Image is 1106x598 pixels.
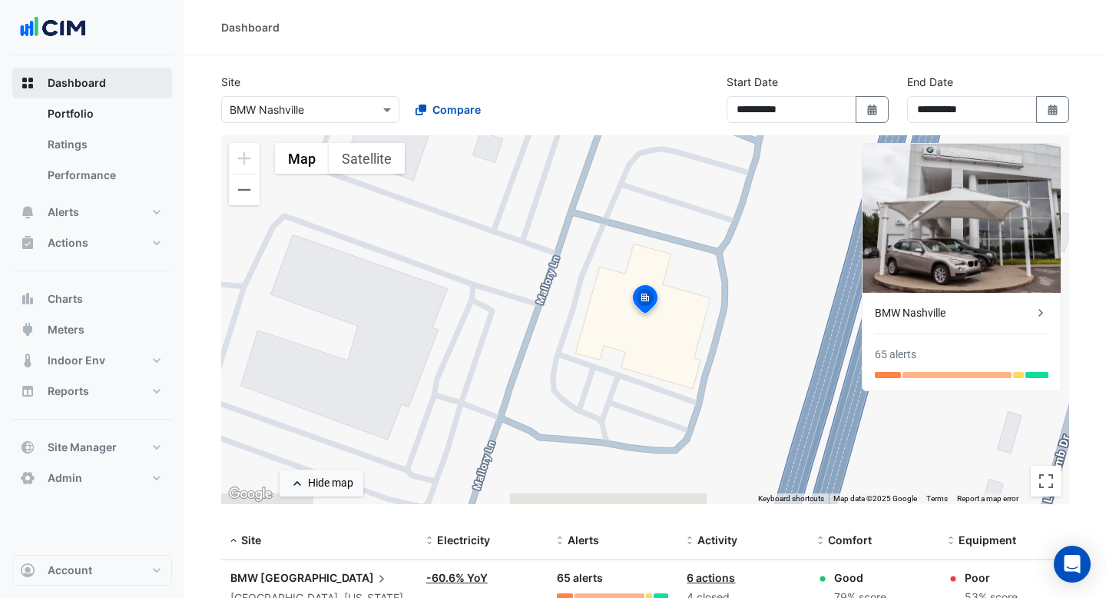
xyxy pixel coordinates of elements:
button: Zoom in [229,143,260,174]
label: End Date [907,74,953,90]
button: Account [12,555,172,586]
fa-icon: Select Date [866,103,879,116]
span: Equipment [959,533,1016,547]
span: Comfort [828,533,872,547]
app-icon: Meters [20,322,35,337]
span: Site [241,533,261,547]
button: Show street map [275,143,329,174]
div: Dashboard [12,98,172,197]
a: -60.6% YoY [426,571,488,584]
span: Admin [48,470,82,486]
img: site-pin-selected.svg [628,283,662,320]
fa-icon: Select Date [1046,103,1060,116]
button: Actions [12,228,172,258]
app-icon: Dashboard [20,75,35,91]
button: Hide map [280,470,363,497]
span: Account [48,563,92,578]
div: 65 alerts [557,570,669,587]
div: 65 alerts [875,347,916,363]
div: Good [834,570,886,586]
span: Site Manager [48,440,117,455]
img: Company Logo [18,12,88,43]
button: Indoor Env [12,345,172,376]
span: Alerts [568,533,599,547]
div: Poor [965,570,1018,586]
app-icon: Reports [20,384,35,399]
div: Open Intercom Messenger [1054,546,1091,583]
span: Charts [48,291,83,307]
label: Site [221,74,240,90]
span: BMW [230,571,258,584]
button: Meters [12,314,172,345]
a: Portfolio [35,98,172,129]
button: Admin [12,463,172,493]
button: Alerts [12,197,172,228]
div: BMW Nashville [875,305,1033,321]
app-icon: Alerts [20,204,35,220]
button: Compare [406,96,491,123]
a: Report a map error [957,494,1018,503]
span: Indoor Env [48,353,105,368]
img: Google [225,484,276,504]
a: Open this area in Google Maps (opens a new window) [225,484,276,504]
app-icon: Site Manager [20,440,35,455]
span: Alerts [48,204,79,220]
app-icon: Charts [20,291,35,307]
button: Site Manager [12,432,172,463]
button: Reports [12,376,172,407]
div: Dashboard [221,19,280,35]
span: Dashboard [48,75,106,91]
a: 6 actions [687,571,735,584]
img: BMW Nashville [863,144,1061,293]
button: Show satellite imagery [329,143,405,174]
a: Performance [35,160,172,191]
span: Map data ©2025 Google [833,494,917,503]
a: Ratings [35,129,172,160]
button: Zoom out [229,174,260,205]
label: Start Date [727,74,778,90]
button: Keyboard shortcuts [758,493,824,504]
span: Electricity [437,533,490,547]
div: Hide map [308,475,353,491]
button: Charts [12,284,172,314]
button: Dashboard [12,68,172,98]
span: [GEOGRAPHIC_DATA] [260,570,389,586]
a: Terms [926,494,948,503]
button: Toggle fullscreen view [1031,466,1061,497]
span: Reports [48,384,89,399]
app-icon: Admin [20,470,35,486]
app-icon: Actions [20,235,35,251]
span: Activity [697,533,737,547]
span: Meters [48,322,84,337]
app-icon: Indoor Env [20,353,35,368]
span: Compare [432,101,481,118]
span: Actions [48,235,88,251]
